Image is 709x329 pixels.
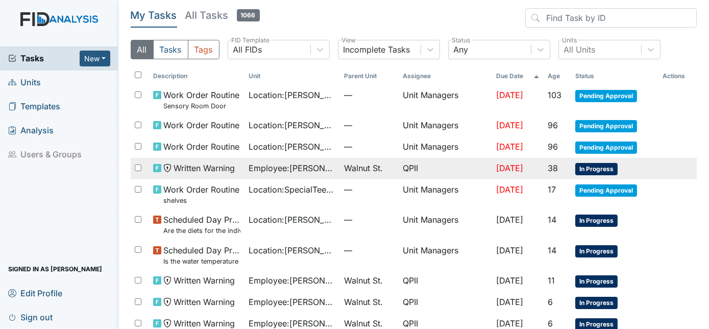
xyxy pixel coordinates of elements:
button: New [80,51,110,66]
span: Templates [8,99,60,114]
span: Walnut St. [344,274,383,287]
span: In Progress [575,297,618,309]
th: Toggle SortBy [149,67,245,85]
th: Toggle SortBy [492,67,544,85]
span: In Progress [575,215,618,227]
span: 96 [548,142,558,152]
small: shelves [163,196,239,205]
span: Written Warning [174,162,235,174]
a: Tasks [8,52,80,64]
span: Location : SpecialTees Goldsboro [249,183,336,196]
div: Type filter [131,40,219,59]
span: 6 [548,318,553,328]
span: Pending Approval [575,120,637,132]
span: In Progress [575,275,618,288]
span: Edit Profile [8,285,62,301]
span: Work Order Routine [163,119,239,131]
span: 38 [548,163,558,173]
span: [DATE] [496,275,523,286]
span: Walnut St. [344,162,383,174]
span: [DATE] [496,163,523,173]
span: Pending Approval [575,142,637,154]
td: QPII [399,270,492,292]
span: — [344,119,395,131]
button: All [131,40,154,59]
span: Work Order Routine shelves [163,183,239,205]
th: Toggle SortBy [544,67,571,85]
th: Assignee [399,67,492,85]
span: [DATE] [496,184,523,195]
small: Is the water temperature at the kitchen sink between 100 to 110 degrees? [163,256,240,266]
span: Units [8,75,41,90]
span: Pending Approval [575,184,637,197]
span: Walnut St. [344,296,383,308]
div: Incomplete Tasks [344,43,410,56]
span: Employee : [PERSON_NAME] [249,274,336,287]
input: Toggle All Rows Selected [135,72,141,78]
span: Location : [PERSON_NAME] [249,214,336,226]
td: QPII [399,292,492,313]
td: Unit Managers [399,209,492,240]
span: Scheduled Day Program Inspection Are the diets for the individuals (with initials) posted in the ... [163,214,240,236]
h5: All Tasks [185,8,260,22]
td: Unit Managers [399,85,492,115]
td: Unit Managers [399,240,492,270]
th: Toggle SortBy [245,67,340,85]
th: Toggle SortBy [571,67,658,85]
span: [DATE] [496,90,523,100]
span: [DATE] [496,142,523,152]
span: — [344,214,395,226]
span: Scheduled Day Program Inspection Is the water temperature at the kitchen sink between 100 to 110 ... [163,244,240,266]
h5: My Tasks [131,8,177,22]
span: [DATE] [496,318,523,328]
span: Location : [PERSON_NAME] [249,119,336,131]
span: — [344,140,395,153]
span: 1066 [237,9,260,21]
div: Any [454,43,469,56]
td: Unit Managers [399,115,492,136]
span: 11 [548,275,555,286]
input: Find Task by ID [525,8,697,28]
th: Toggle SortBy [340,67,399,85]
span: Signed in as [PERSON_NAME] [8,261,102,277]
span: [DATE] [496,297,523,307]
span: Location : [PERSON_NAME] [249,140,336,153]
span: Location : [PERSON_NAME] [249,244,336,256]
button: Tags [188,40,219,59]
span: Employee : [PERSON_NAME] [249,162,336,174]
span: Analysis [8,123,54,138]
span: 14 [548,245,556,255]
span: Written Warning [174,274,235,287]
span: [DATE] [496,215,523,225]
span: 96 [548,120,558,130]
div: All Units [564,43,596,56]
span: Written Warning [174,296,235,308]
span: 6 [548,297,553,307]
span: In Progress [575,163,618,175]
th: Actions [658,67,697,85]
span: [DATE] [496,120,523,130]
span: In Progress [575,245,618,257]
span: 103 [548,90,561,100]
td: QPII [399,158,492,179]
span: — [344,89,395,101]
span: — [344,183,395,196]
span: Work Order Routine [163,140,239,153]
span: Employee : [PERSON_NAME] [249,296,336,308]
span: 17 [548,184,556,195]
span: Location : [PERSON_NAME] [249,89,336,101]
button: Tasks [153,40,188,59]
small: Sensory Room Door [163,101,239,111]
span: Pending Approval [575,90,637,102]
span: 14 [548,215,556,225]
span: — [344,244,395,256]
td: Unit Managers [399,179,492,209]
td: Unit Managers [399,136,492,158]
div: All FIDs [233,43,262,56]
span: [DATE] [496,245,523,255]
span: Work Order Routine Sensory Room Door [163,89,239,111]
span: Sign out [8,309,53,325]
small: Are the diets for the individuals (with initials) posted in the dining area? [163,226,240,236]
